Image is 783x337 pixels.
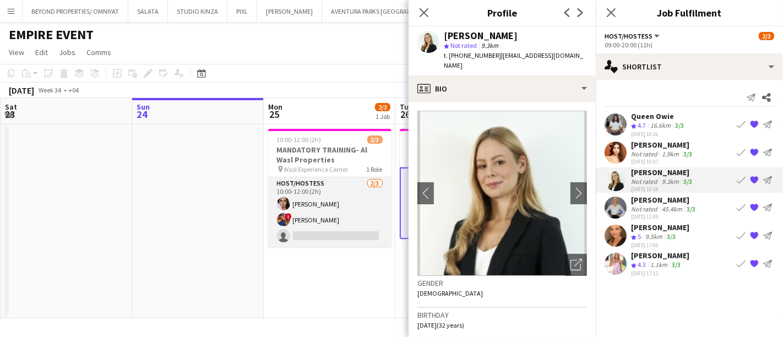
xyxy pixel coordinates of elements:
[5,102,17,112] span: Sat
[631,167,694,177] div: [PERSON_NAME]
[631,213,698,220] div: [DATE] 13:09
[638,232,641,241] span: 5
[400,102,412,112] span: Tue
[257,1,322,22] button: [PERSON_NAME]
[660,205,684,213] div: 45.4km
[605,41,774,49] div: 09:00-20:00 (11h)
[268,102,282,112] span: Mon
[59,47,75,57] span: Jobs
[683,150,692,158] app-skills-label: 3/3
[631,195,698,205] div: [PERSON_NAME]
[648,260,670,270] div: 1.1km
[417,289,483,297] span: [DEMOGRAPHIC_DATA]
[672,260,681,269] app-skills-label: 3/3
[128,1,168,22] button: SALATA
[376,112,390,121] div: 1 Job
[631,205,660,213] div: Not rated
[409,75,596,102] div: Bio
[68,86,79,94] div: +04
[660,150,681,158] div: 1.9km
[86,47,111,57] span: Comms
[565,254,587,276] div: Open photos pop-in
[227,1,257,22] button: PIXL
[268,129,392,247] app-job-card: 10:00-12:00 (2h)2/3MANDATORY TRAINING- Al Wasl Properties Wasl Experience Center1 RoleHost/Hostes...
[9,85,34,96] div: [DATE]
[400,167,523,239] app-card-role: Host/Hostess1I20A2/309:00-20:00 (11h)[PERSON_NAME]![PERSON_NAME]
[417,310,587,320] h3: Birthday
[55,45,80,59] a: Jobs
[4,45,29,59] a: View
[9,47,24,57] span: View
[631,222,689,232] div: [PERSON_NAME]
[631,251,689,260] div: [PERSON_NAME]
[400,145,523,155] h3: Al Wasl Properties
[596,53,783,80] div: Shortlist
[450,41,477,50] span: Not rated
[675,121,684,129] app-skills-label: 3/3
[479,41,501,50] span: 9.3km
[631,158,694,165] div: [DATE] 10:37
[268,145,392,165] h3: MANDATORY TRAINING- Al Wasl Properties
[267,108,282,121] span: 25
[683,177,692,186] app-skills-label: 3/3
[400,129,523,239] app-job-card: 09:00-20:00 (11h)2/3Al Wasl Properties One and Only Royal Mirage1 RoleHost/Hostess1I20A2/309:00-2...
[82,45,116,59] a: Comms
[417,111,587,276] img: Crew avatar or photo
[409,6,596,20] h3: Profile
[631,177,660,186] div: Not rated
[605,32,661,40] button: Host/Hostess
[277,135,322,144] span: 10:00-12:00 (2h)
[444,51,501,59] span: t. [PHONE_NUMBER]
[631,111,686,121] div: Queen Owie
[3,108,17,121] span: 23
[667,232,676,241] app-skills-label: 3/3
[631,186,694,193] div: [DATE] 10:38
[643,232,665,242] div: 9.5km
[631,140,694,150] div: [PERSON_NAME]
[631,131,686,138] div: [DATE] 10:26
[759,32,774,40] span: 2/3
[444,51,583,69] span: | [EMAIL_ADDRESS][DOMAIN_NAME]
[168,1,227,22] button: STUDIO KINZA
[367,135,383,144] span: 2/3
[375,103,390,111] span: 2/3
[135,108,150,121] span: 24
[444,31,518,41] div: [PERSON_NAME]
[367,165,383,173] span: 1 Role
[322,1,450,22] button: AVENTURA PARKS [GEOGRAPHIC_DATA]
[398,108,412,121] span: 26
[31,45,52,59] a: Edit
[605,32,652,40] span: Host/Hostess
[268,177,392,247] app-card-role: Host/Hostess2/310:00-12:00 (2h)[PERSON_NAME]![PERSON_NAME]
[137,102,150,112] span: Sun
[638,121,646,129] span: 4.7
[417,278,587,288] h3: Gender
[35,47,48,57] span: Edit
[631,270,689,277] div: [DATE] 17:13
[631,150,660,158] div: Not rated
[36,86,64,94] span: Week 34
[648,121,673,131] div: 16.6km
[23,1,128,22] button: BEYOND PROPERTIES/ OMNIYAT
[596,6,783,20] h3: Job Fulfilment
[687,205,695,213] app-skills-label: 3/3
[284,165,349,173] span: Wasl Experience Center
[285,213,292,220] span: !
[9,26,94,43] h1: EMPIRE EVENT
[417,321,464,329] span: [DATE] (32 years)
[638,260,646,269] span: 4.3
[631,241,689,248] div: [DATE] 17:06
[660,177,681,186] div: 9.3km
